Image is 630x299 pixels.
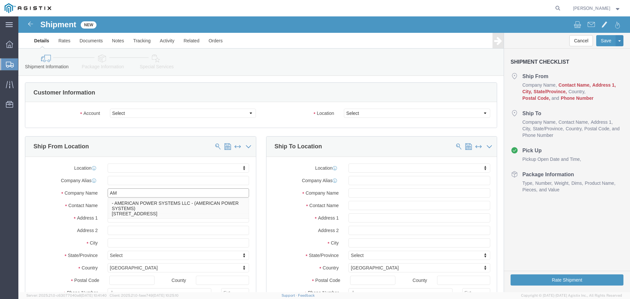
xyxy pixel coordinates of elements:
a: Feedback [298,293,315,297]
span: [DATE] 10:25:10 [153,293,178,297]
span: Copyright © [DATE]-[DATE] Agistix Inc., All Rights Reserved [521,293,622,298]
span: [DATE] 10:41:40 [81,293,107,297]
span: Server: 2025.21.0-c63077040a8 [26,293,107,297]
button: [PERSON_NAME] [573,4,621,12]
a: Support [282,293,298,297]
span: Client: 2025.21.0-faee749 [110,293,178,297]
iframe: FS Legacy Container [18,16,630,292]
span: Ivan Ambriz [573,5,610,12]
img: logo [5,3,51,13]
